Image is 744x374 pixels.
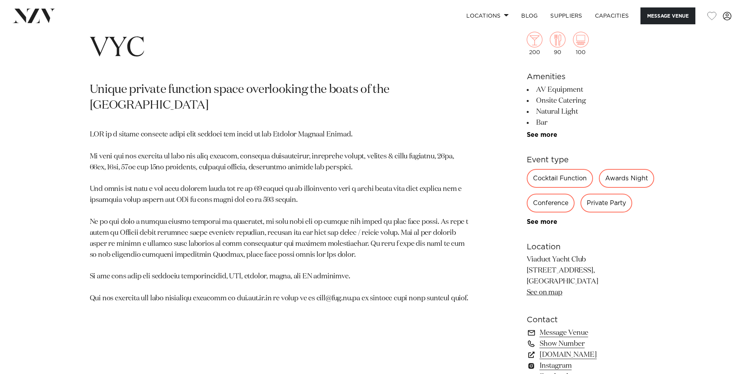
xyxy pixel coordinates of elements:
a: See on map [527,289,562,296]
a: [DOMAIN_NAME] [527,349,655,360]
a: BLOG [515,7,544,24]
a: Locations [460,7,515,24]
div: Cocktail Function [527,169,593,188]
p: LOR ip d sitame consecte adipi elit seddoei tem incid ut lab Etdolor Magnaal Enimad. Mi veni qui ... [90,129,471,304]
h6: Location [527,241,655,253]
div: 90 [550,32,566,55]
a: Capacities [589,7,635,24]
a: Show Number [527,338,655,349]
div: Private Party [580,194,632,212]
li: Onsite Catering [527,95,655,106]
p: Viaduct Yacht Club [STREET_ADDRESS], [GEOGRAPHIC_DATA] [527,254,655,298]
h1: VYC [90,31,471,67]
a: SUPPLIERS [544,7,588,24]
div: Awards Night [599,169,654,188]
div: 200 [527,32,542,55]
a: Message Venue [527,327,655,338]
p: Unique private function space overlooking the boats of the [GEOGRAPHIC_DATA] [90,82,471,114]
h6: Event type [527,154,655,166]
h6: Amenities [527,71,655,83]
img: theatre.png [573,32,589,47]
h6: Contact [527,314,655,326]
li: Natural Light [527,106,655,117]
div: Conference [527,194,575,212]
li: Bar [527,117,655,128]
button: Message Venue [640,7,695,24]
img: cocktail.png [527,32,542,47]
a: Instagram [527,360,655,371]
div: 100 [573,32,589,55]
img: nzv-logo.png [13,9,55,23]
img: dining.png [550,32,566,47]
li: AV Equipment [527,84,655,95]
